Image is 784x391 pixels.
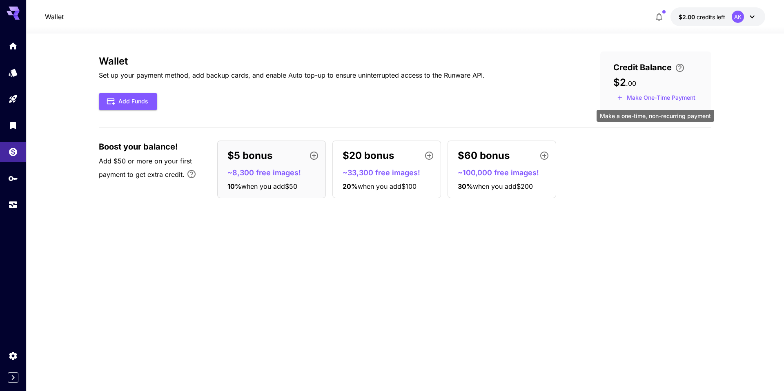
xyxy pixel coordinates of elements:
[343,167,437,178] p: ~33,300 free images!
[8,144,18,154] div: Wallet
[227,167,322,178] p: ~8,300 free images!
[343,148,394,163] p: $20 bonus
[626,79,636,87] span: . 00
[8,351,18,361] div: Settings
[8,200,18,210] div: Usage
[597,110,714,122] div: Make a one-time, non-recurring payment
[732,11,744,23] div: AK
[613,92,699,104] button: Make a one-time, non-recurring payment
[8,41,18,51] div: Home
[458,182,473,190] span: 30 %
[458,148,510,163] p: $60 bonus
[672,63,688,73] button: Enter your card details and choose an Auto top-up amount to avoid service interruptions. We'll au...
[8,118,18,128] div: Library
[613,61,672,74] span: Credit Balance
[45,12,64,22] nav: breadcrumb
[670,7,765,26] button: $2.00AK
[227,182,241,190] span: 10 %
[227,148,272,163] p: $5 bonus
[679,13,725,21] div: $2.00
[8,173,18,183] div: API Keys
[8,67,18,78] div: Models
[613,76,626,88] span: $2
[343,182,358,190] span: 20 %
[99,157,192,179] span: Add $50 or more on your first payment to get extra credit.
[99,141,178,153] span: Boost your balance!
[45,12,64,22] a: Wallet
[8,372,18,383] button: Expand sidebar
[358,182,416,190] span: when you add $100
[8,94,18,104] div: Playground
[183,166,200,182] button: Bonus applies only to your first payment, up to 30% on the first $1,000.
[473,182,533,190] span: when you add $200
[697,13,725,20] span: credits left
[99,70,485,80] p: Set up your payment method, add backup cards, and enable Auto top-up to ensure uninterrupted acce...
[458,167,552,178] p: ~100,000 free images!
[241,182,297,190] span: when you add $50
[679,13,697,20] span: $2.00
[99,56,485,67] h3: Wallet
[99,93,157,110] button: Add Funds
